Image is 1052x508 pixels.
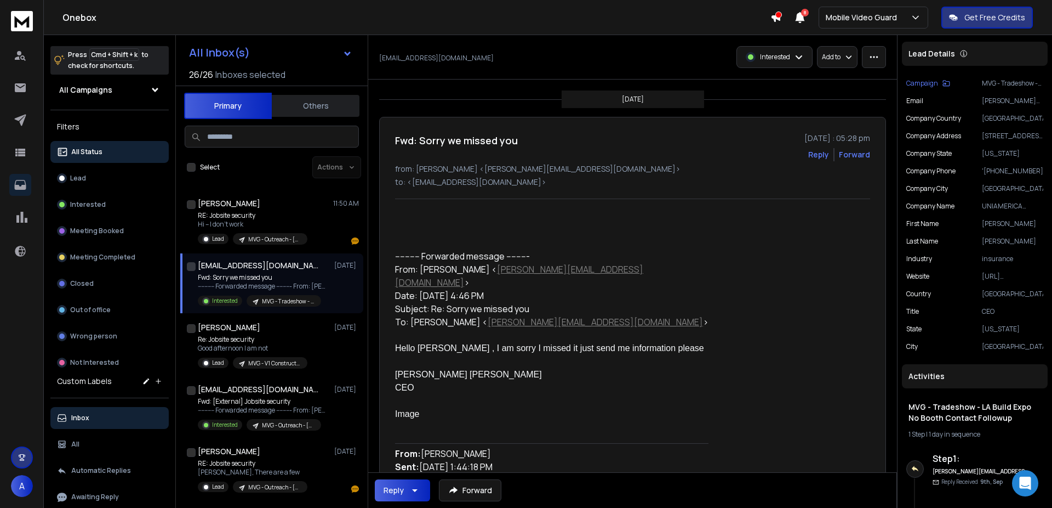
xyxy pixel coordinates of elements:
[908,48,955,59] p: Lead Details
[57,376,112,387] h3: Custom Labels
[89,48,139,61] span: Cmd + Shift + k
[801,9,809,16] span: 8
[198,220,307,229] p: Hi – I don’t work
[70,332,117,341] p: Wrong person
[50,79,169,101] button: All Campaigns
[62,11,770,24] h1: Onebox
[906,255,932,263] p: Industry
[50,167,169,189] button: Lead
[395,263,715,289] div: From: [PERSON_NAME] < >
[212,421,238,429] p: Interested
[11,475,33,497] span: A
[262,297,315,306] p: MVG - Tradeshow - LA Build Expo No Booth Contact Followup
[906,114,961,123] p: Company Country
[906,342,918,351] p: City
[906,219,939,228] p: First Name
[395,447,715,500] div: [PERSON_NAME] [DATE] 1:44:18 PM [PERSON_NAME] Sorry we missed you
[906,202,954,211] p: Company Name
[50,194,169,216] button: Interested
[622,95,644,104] p: [DATE]
[334,447,359,456] p: [DATE]
[908,430,925,439] span: 1 Step
[906,184,948,193] p: Company City
[198,468,307,477] p: [PERSON_NAME], There are a few
[964,12,1025,23] p: Get Free Credits
[379,54,494,63] p: [EMAIL_ADDRESS][DOMAIN_NAME]
[375,479,430,501] button: Reply
[395,177,870,188] p: to: <[EMAIL_ADDRESS][DOMAIN_NAME]>
[70,174,86,183] p: Lead
[71,148,102,156] p: All Status
[941,478,1003,486] p: Reply Received
[982,325,1043,334] p: [US_STATE]
[272,94,359,118] button: Others
[50,141,169,163] button: All Status
[50,407,169,429] button: Inbox
[395,342,715,355] div: Hello [PERSON_NAME] , I am sorry I missed it just send me information please
[70,358,119,367] p: Not Interested
[384,485,404,496] div: Reply
[212,235,224,243] p: Lead
[933,467,1028,476] h6: [PERSON_NAME][EMAIL_ADDRESS][DOMAIN_NAME]
[906,167,956,176] p: Company Phone
[982,290,1043,298] p: [GEOGRAPHIC_DATA]
[906,149,952,158] p: Company State
[198,335,307,344] p: Re: Jobsite security
[906,272,929,281] p: Website
[839,149,870,160] div: Forward
[212,297,238,305] p: Interested
[71,493,119,501] p: Awaiting Reply
[198,406,329,415] p: ---------- Forwarded message --------- From: [PERSON_NAME]
[488,316,703,328] a: [PERSON_NAME][EMAIL_ADDRESS][DOMAIN_NAME]
[212,483,224,491] p: Lead
[395,133,518,148] h1: Fwd: Sorry we missed you
[395,381,715,394] div: CEO
[198,211,307,220] p: RE: Jobsite security
[395,163,870,174] p: from: [PERSON_NAME] <[PERSON_NAME][EMAIL_ADDRESS][DOMAIN_NAME]>
[189,47,250,58] h1: All Inbox(s)
[198,384,318,395] h1: [EMAIL_ADDRESS][DOMAIN_NAME]
[395,263,643,289] a: [PERSON_NAME][EMAIL_ADDRESS][DOMAIN_NAME]
[248,483,301,492] p: MVG - Outreach - [GEOGRAPHIC_DATA]
[395,408,715,421] div: Image
[71,440,79,449] p: All
[334,261,359,270] p: [DATE]
[395,302,715,315] div: Subject: Re: Sorry we missed you
[906,79,950,88] button: Campaign
[59,84,112,95] h1: All Campaigns
[929,430,980,439] span: 1 day in sequence
[334,385,359,394] p: [DATE]
[11,11,33,31] img: logo
[50,325,169,347] button: Wrong person
[68,49,148,71] p: Press to check for shortcuts.
[906,325,922,334] p: State
[760,53,790,61] p: Interested
[982,202,1043,211] p: UNIAMERICA INSURANCE SERVICES
[982,219,1043,228] p: [PERSON_NAME]
[982,342,1043,351] p: [GEOGRAPHIC_DATA]
[184,93,272,119] button: Primary
[71,466,131,475] p: Automatic Replies
[50,246,169,268] button: Meeting Completed
[906,97,923,105] p: Email
[50,352,169,374] button: Not Interested
[70,227,124,235] p: Meeting Booked
[198,322,260,333] h1: [PERSON_NAME]
[902,364,1048,388] div: Activities
[198,459,307,468] p: RE: Jobsite security
[908,402,1041,424] h1: MVG - Tradeshow - LA Build Expo No Booth Contact Followup
[941,7,1033,29] button: Get Free Credits
[50,433,169,455] button: All
[50,486,169,508] button: Awaiting Reply
[1012,470,1038,496] div: Open Intercom Messenger
[50,299,169,321] button: Out of office
[50,460,169,482] button: Automatic Replies
[50,119,169,134] h3: Filters
[200,163,220,172] label: Select
[906,290,931,298] p: Country
[71,414,89,422] p: Inbox
[906,132,961,140] p: Company Address
[248,359,301,368] p: MVG - V1 Construction
[906,79,938,88] p: Campaign
[982,272,1043,281] p: [URL][DOMAIN_NAME]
